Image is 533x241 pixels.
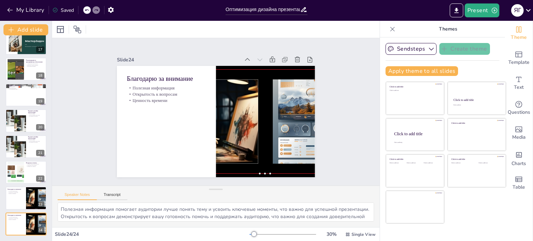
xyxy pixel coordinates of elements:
[26,166,44,167] p: Готовность к ответам
[511,160,526,167] span: Charts
[323,231,340,238] div: 30 %
[28,110,44,114] p: Будущее дизайна презентаций
[26,64,44,66] p: Шаблоны и легкие дизайны
[8,188,24,190] p: Благодарю за внимание
[511,34,527,41] span: Theme
[55,24,66,35] div: Layout
[8,89,44,90] p: Альтернативный текст
[8,191,24,192] p: Полезная информация
[505,146,533,171] div: Add charts and graphs
[508,109,530,116] span: Questions
[226,5,300,15] input: Insert title
[508,59,530,66] span: Template
[390,158,439,161] div: Click to add title
[386,66,458,76] button: Apply theme to all slides
[505,71,533,96] div: Add text boxes
[28,116,44,117] p: Постоянное обучение
[352,232,375,237] span: Single View
[36,175,44,182] div: 22
[55,231,249,238] div: Slide 24 / 24
[512,134,526,141] span: Media
[394,131,439,136] div: Click to add title
[6,58,46,80] div: https://cdn.sendsteps.com/images/logo/sendsteps_logo_white.pnghttps://cdn.sendsteps.com/images/lo...
[127,97,206,104] p: Ценность времени
[390,86,439,88] div: Click to add title
[398,21,498,37] p: Themes
[26,66,44,67] p: Встроенные функции
[52,7,74,14] div: Saved
[8,87,44,89] p: Контрастные цвета
[439,43,490,55] button: Create theme
[479,162,500,164] div: Click to add text
[511,4,524,17] div: Я Г
[6,32,46,55] div: 17
[36,98,44,104] div: 19
[127,85,206,91] p: Полезная информация
[28,141,44,143] p: Постоянное обучение
[97,192,128,200] button: Transcript
[8,193,24,195] p: Ценность времени
[386,43,437,55] button: Sendsteps
[36,201,44,208] div: 23
[505,171,533,196] div: Add a table
[513,183,525,191] span: Table
[28,114,44,116] p: Использование технологий
[36,227,44,233] div: 24
[26,59,44,63] p: Рекомендации по программному обеспечению
[454,98,500,102] div: Click to add title
[514,84,524,91] span: Text
[505,121,533,146] div: Add images, graphics, shapes or video
[505,46,533,71] div: Add ready made slides
[6,187,46,209] div: 23
[6,84,46,106] div: https://cdn.sendsteps.com/images/logo/sendsteps_logo_white.pnghttps://cdn.sendsteps.com/images/lo...
[390,162,405,164] div: Click to add text
[26,162,44,164] p: Вопросы и ответы
[26,63,44,64] p: Современные инструменты
[8,36,44,37] p: Поддержка содержания
[58,192,97,200] button: Speaker Notes
[36,150,44,156] div: 21
[453,105,499,106] div: Click to add text
[3,24,48,35] button: Add slide
[127,91,206,97] p: Открытость к вопросам
[511,3,524,17] button: Я Г
[505,96,533,121] div: Get real-time input from your audience
[407,162,422,164] div: Click to add text
[36,72,44,79] div: 18
[8,37,44,38] p: Применение принципов
[8,216,24,218] p: Полезная информация
[8,34,44,36] p: Эффективная коммуникация
[394,142,438,143] div: Click to add body
[117,57,240,63] div: Slide 24
[58,203,374,222] textarea: Полезная информация помогает аудитории лучше понять тему и усвоить ключевые моменты, что важно дл...
[465,3,499,17] button: Present
[28,140,44,142] p: Использование технологий
[8,218,24,219] p: Открытость к вопросам
[73,25,82,34] span: Position
[28,136,44,140] p: Будущее дизайна презентаций
[5,5,47,16] button: My Library
[451,158,501,161] div: Click to add title
[451,162,473,164] div: Click to add text
[28,113,44,115] p: Новые тренды
[8,219,24,220] p: Ценность времени
[26,163,44,165] p: Открытое время для вопросов
[36,46,44,53] div: 17
[8,85,44,87] p: Поддержка доступности
[451,122,501,124] div: Click to add title
[505,21,533,46] div: Change the overall theme
[424,162,439,164] div: Click to add text
[8,214,24,216] p: Благодарю за внимание
[390,90,439,92] div: Click to add text
[127,74,206,83] p: Благодарю за внимание
[6,135,46,158] div: https://cdn.sendsteps.com/images/logo/sendsteps_logo_white.pnghttps://cdn.sendsteps.com/images/lo...
[6,213,46,235] div: 24
[6,161,46,184] div: https://cdn.sendsteps.com/images/logo/sendsteps_logo_white.pnghttps://cdn.sendsteps.com/images/lo...
[6,109,46,132] div: https://cdn.sendsteps.com/images/logo/sendsteps_logo_white.pnghttps://cdn.sendsteps.com/images/lo...
[36,124,44,130] div: 20
[8,86,44,87] p: Равный доступ
[28,139,44,140] p: Новые тренды
[450,3,463,17] button: Export to PowerPoint
[26,165,44,166] p: Поддержка обсуждения
[8,192,24,193] p: Открытость к вопросам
